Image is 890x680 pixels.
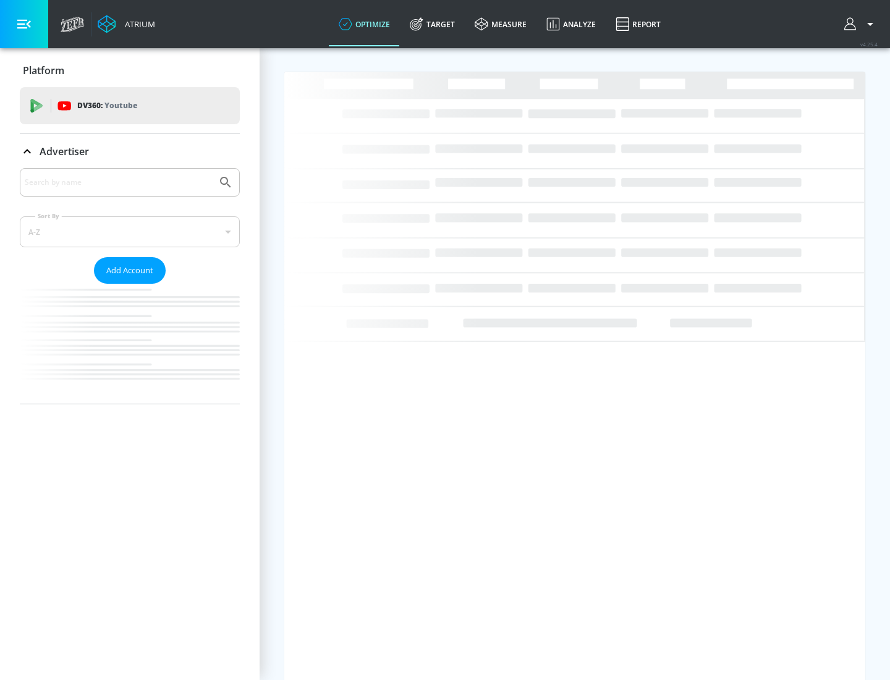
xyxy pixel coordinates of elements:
[606,2,671,46] a: Report
[400,2,465,46] a: Target
[20,284,240,404] nav: list of Advertiser
[20,87,240,124] div: DV360: Youtube
[20,168,240,404] div: Advertiser
[20,134,240,169] div: Advertiser
[106,263,153,278] span: Add Account
[860,41,878,48] span: v 4.25.4
[104,99,137,112] p: Youtube
[329,2,400,46] a: optimize
[20,216,240,247] div: A-Z
[536,2,606,46] a: Analyze
[35,212,62,220] label: Sort By
[94,257,166,284] button: Add Account
[98,15,155,33] a: Atrium
[465,2,536,46] a: measure
[25,174,212,190] input: Search by name
[23,64,64,77] p: Platform
[77,99,137,113] p: DV360:
[120,19,155,30] div: Atrium
[40,145,89,158] p: Advertiser
[20,53,240,88] div: Platform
